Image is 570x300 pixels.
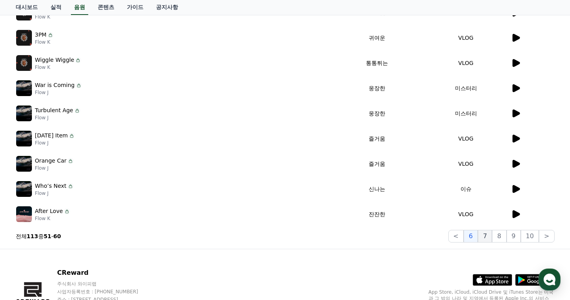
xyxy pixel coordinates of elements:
[332,76,421,101] td: 웅장한
[25,246,30,253] span: 홈
[35,56,74,64] p: Wiggle Wiggle
[332,202,421,227] td: 잔잔한
[2,235,52,254] a: 홈
[72,247,82,253] span: 대화
[421,101,511,126] td: 미스터리
[57,268,153,278] p: CReward
[35,31,46,39] p: 3PM
[16,30,32,46] img: music
[35,14,97,20] p: Flow K
[464,230,478,243] button: 6
[53,233,61,239] strong: 60
[539,230,554,243] button: >
[332,126,421,151] td: 즐거움
[521,230,539,243] button: 10
[16,106,32,121] img: music
[332,101,421,126] td: 웅장한
[492,230,506,243] button: 8
[16,156,32,172] img: music
[332,25,421,50] td: 귀여운
[35,182,67,190] p: Who’s Next
[421,25,511,50] td: VLOG
[332,50,421,76] td: 통통튀는
[35,157,67,165] p: Orange Car
[421,151,511,176] td: VLOG
[16,131,32,146] img: music
[35,207,63,215] p: After Love
[35,190,74,196] p: Flow J
[35,140,75,146] p: Flow J
[421,176,511,202] td: 이슈
[57,281,153,287] p: 주식회사 와이피랩
[421,76,511,101] td: 미스터리
[35,64,82,70] p: Flow K
[35,81,75,89] p: War is Coming
[16,181,32,197] img: music
[16,80,32,96] img: music
[44,233,51,239] strong: 51
[421,126,511,151] td: VLOG
[478,230,492,243] button: 7
[16,55,32,71] img: music
[35,165,74,171] p: Flow J
[332,176,421,202] td: 신나는
[507,230,521,243] button: 9
[52,235,102,254] a: 대화
[35,106,73,115] p: Turbulent Age
[421,202,511,227] td: VLOG
[27,233,38,239] strong: 113
[448,230,464,243] button: <
[332,151,421,176] td: 즐거움
[102,235,151,254] a: 설정
[16,206,32,222] img: music
[35,39,54,45] p: Flow K
[122,246,131,253] span: 설정
[57,289,153,295] p: 사업자등록번호 : [PHONE_NUMBER]
[421,50,511,76] td: VLOG
[35,115,80,121] p: Flow J
[35,215,70,222] p: Flow K
[35,131,68,140] p: [DATE] Item
[35,89,82,96] p: Flow J
[16,232,61,240] p: 전체 중 -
